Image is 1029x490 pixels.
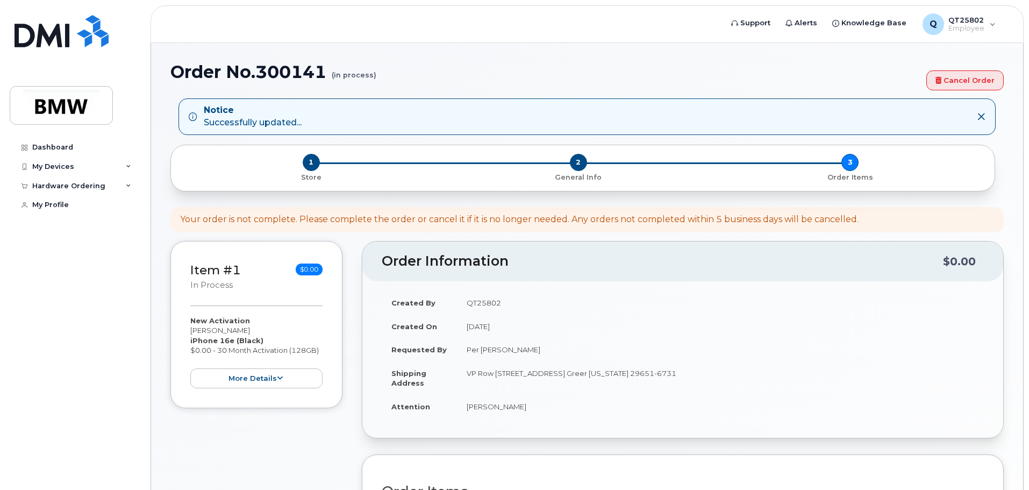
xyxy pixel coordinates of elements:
h2: Order Information [382,254,943,269]
div: [PERSON_NAME] $0.00 - 30 Month Activation (128GB) [190,316,323,388]
h1: Order No.300141 [170,62,921,81]
div: Successfully updated... [204,104,302,129]
a: Item #1 [190,262,241,278]
td: VP Row [STREET_ADDRESS] Greer [US_STATE] 29651-6731 [457,361,984,395]
td: [DATE] [457,315,984,338]
td: QT25802 [457,291,984,315]
td: Per [PERSON_NAME] [457,338,984,361]
a: 1 Store [180,171,442,182]
strong: Attention [391,402,430,411]
a: 2 General Info [442,171,714,182]
span: $0.00 [296,264,323,275]
a: Cancel Order [926,70,1004,90]
strong: Notice [204,104,302,117]
strong: Shipping Address [391,369,426,388]
button: more details [190,368,323,388]
span: 2 [570,154,587,171]
small: in process [190,280,233,290]
span: 1 [303,154,320,171]
strong: Created On [391,322,437,331]
div: $0.00 [943,251,976,272]
div: Your order is not complete. Please complete the order or cancel it if it is no longer needed. Any... [180,214,859,226]
td: [PERSON_NAME] [457,395,984,418]
strong: Requested By [391,345,447,354]
p: General Info [447,173,710,182]
strong: Created By [391,299,435,307]
strong: New Activation [190,316,250,325]
small: (in process) [332,62,376,79]
strong: iPhone 16e (Black) [190,336,263,345]
p: Store [184,173,438,182]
